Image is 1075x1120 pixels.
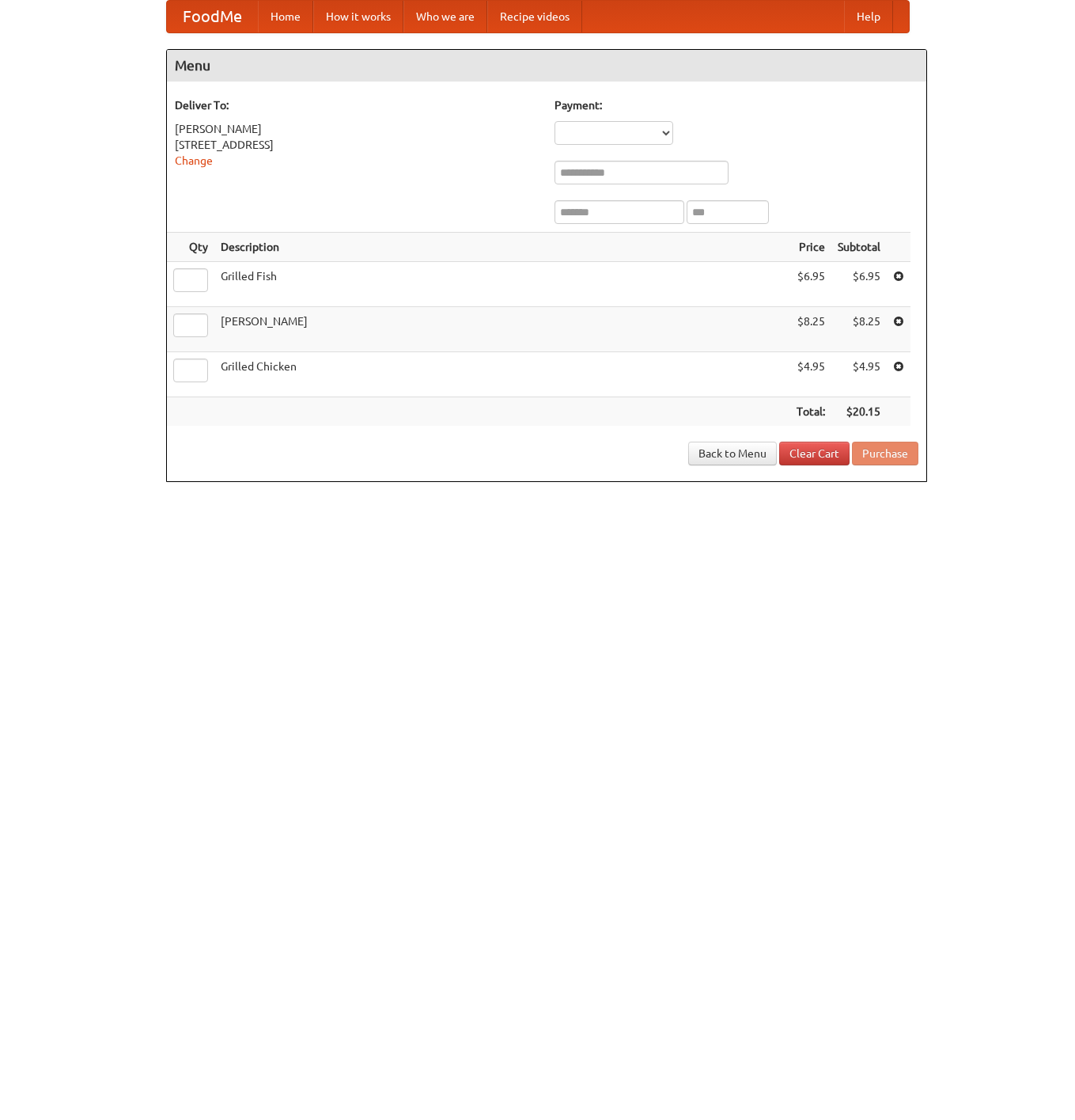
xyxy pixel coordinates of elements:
[790,307,831,352] td: $8.25
[175,97,539,113] h5: Deliver To:
[831,307,887,352] td: $8.25
[214,262,790,307] td: Grilled Fish
[167,1,258,32] a: FoodMe
[313,1,403,32] a: How it works
[790,233,831,262] th: Price
[175,154,213,167] a: Change
[214,233,790,262] th: Description
[175,137,539,153] div: [STREET_ADDRESS]
[688,442,777,465] a: Back to Menu
[831,233,887,262] th: Subtotal
[214,352,790,397] td: Grilled Chicken
[790,397,831,427] th: Total:
[852,442,918,465] button: Purchase
[258,1,313,32] a: Home
[831,352,887,397] td: $4.95
[844,1,893,32] a: Help
[790,352,831,397] td: $4.95
[555,97,918,113] h5: Payment:
[790,262,831,307] td: $6.95
[175,121,539,137] div: [PERSON_NAME]
[779,442,850,465] a: Clear Cart
[214,307,790,352] td: [PERSON_NAME]
[167,233,214,262] th: Qty
[403,1,487,32] a: Who we are
[831,262,887,307] td: $6.95
[167,50,926,82] h4: Menu
[487,1,582,32] a: Recipe videos
[831,397,887,427] th: $20.15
